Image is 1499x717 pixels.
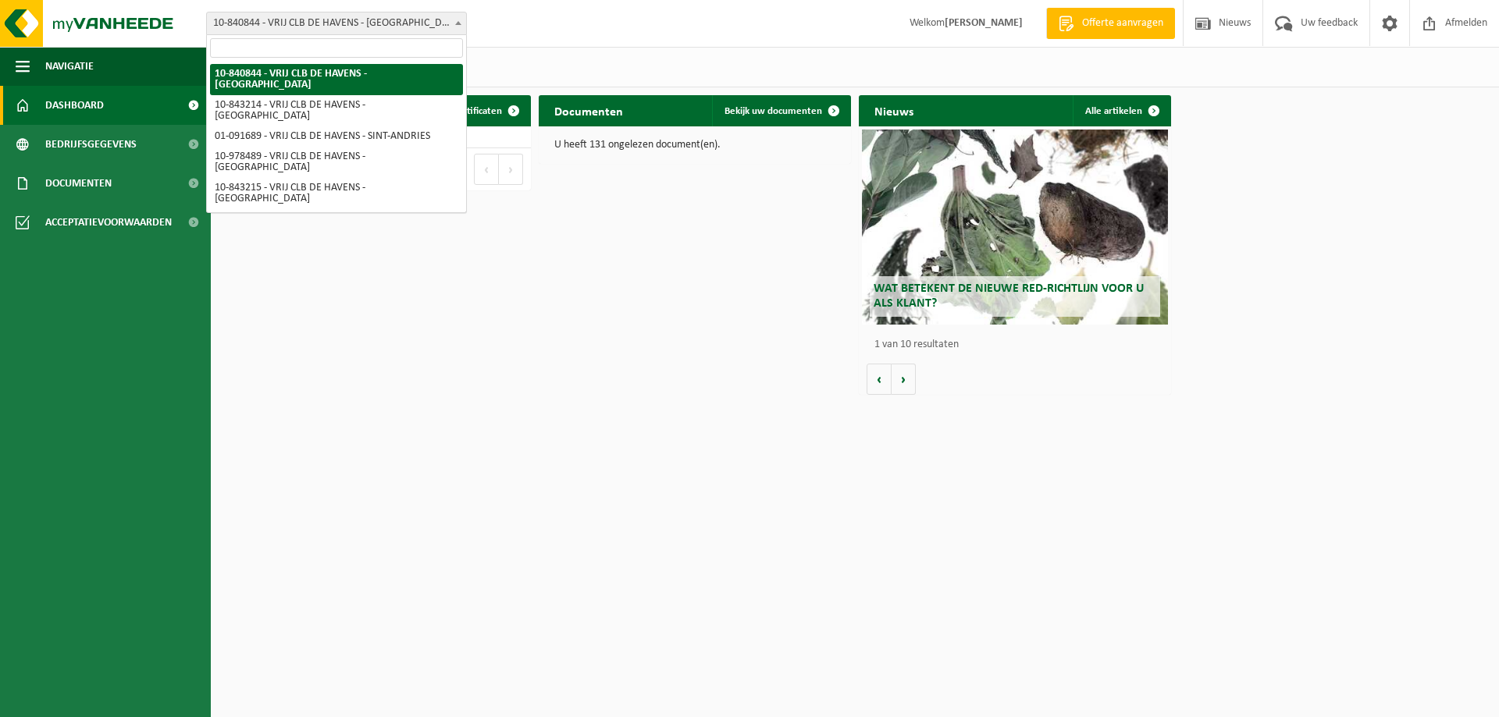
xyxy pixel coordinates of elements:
span: Documenten [45,164,112,203]
button: Next [499,154,523,185]
a: Wat betekent de nieuwe RED-richtlijn voor u als klant? [862,130,1168,325]
p: U heeft 131 ongelezen document(en). [554,140,835,151]
button: Previous [474,154,499,185]
button: Volgende [892,364,916,395]
li: 10-978489 - VRIJ CLB DE HAVENS - [GEOGRAPHIC_DATA] [210,147,463,178]
a: Bekijk uw documenten [712,95,849,126]
a: Offerte aanvragen [1046,8,1175,39]
button: Vorige [867,364,892,395]
span: Bekijk uw documenten [725,106,822,116]
span: Bedrijfsgegevens [45,125,137,164]
li: 10-843215 - VRIJ CLB DE HAVENS - [GEOGRAPHIC_DATA] [210,178,463,209]
a: Alle artikelen [1073,95,1170,126]
li: 10-840844 - VRIJ CLB DE HAVENS - [GEOGRAPHIC_DATA] [210,64,463,95]
li: 01-091689 - VRIJ CLB DE HAVENS - SINT-ANDRIES [210,126,463,147]
span: Offerte aanvragen [1078,16,1167,31]
span: 10-840844 - VRIJ CLB DE HAVENS - BRUGGE [206,12,467,35]
span: Navigatie [45,47,94,86]
p: 1 van 10 resultaten [874,339,1163,350]
span: Wat betekent de nieuwe RED-richtlijn voor u als klant? [874,282,1144,310]
h2: Nieuws [859,95,929,126]
h2: Documenten [539,95,639,126]
li: 10-843214 - VRIJ CLB DE HAVENS - [GEOGRAPHIC_DATA] [210,95,463,126]
span: Dashboard [45,86,104,125]
span: 10-840844 - VRIJ CLB DE HAVENS - BRUGGE [207,12,466,34]
strong: [PERSON_NAME] [945,17,1023,29]
span: Acceptatievoorwaarden [45,203,172,242]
